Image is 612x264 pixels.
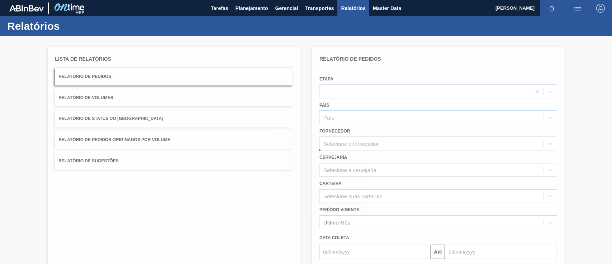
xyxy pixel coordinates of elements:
button: Notificações [540,3,563,13]
span: Tarefas [211,4,228,13]
span: Gerencial [275,4,298,13]
h1: Relatórios [7,22,134,30]
img: Logout [596,4,605,13]
span: Master Data [373,4,401,13]
span: Transportes [305,4,334,13]
img: userActions [573,4,582,13]
img: TNhmsLtSVTkK8tSr43FrP2fwEKptu5GPRR3wAAAABJRU5ErkJggg== [9,5,44,11]
span: Planejamento [235,4,268,13]
span: Relatórios [341,4,365,13]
